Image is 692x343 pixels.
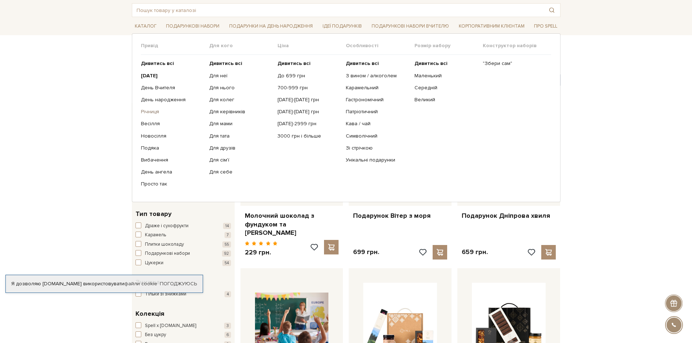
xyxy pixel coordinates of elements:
[483,60,546,67] a: "Збери сам"
[141,133,204,139] a: Новосілля
[135,331,231,339] button: Без цукру 6
[135,250,231,257] button: Подарункові набори 92
[462,248,488,256] p: 659 грн.
[141,73,158,79] b: [DATE]
[414,60,448,66] b: Дивитись всі
[414,42,483,49] span: Розмір набору
[209,133,272,139] a: Для тата
[135,241,231,248] button: Плитки шоколаду 55
[346,133,409,139] a: Символічний
[222,260,231,266] span: 54
[346,97,409,103] a: Гастрономічний
[145,291,186,298] span: Тільки зі знижками
[145,250,190,257] span: Подарункові набори
[278,121,340,127] a: [DATE]-2999 грн
[278,97,340,103] a: [DATE]-[DATE] грн
[320,21,365,32] a: Ідеї подарунків
[278,60,311,66] b: Дивитись всі
[346,109,409,115] a: Патріотичний
[346,121,409,127] a: Кава / чай
[132,33,561,202] div: Каталог
[224,323,231,329] span: 3
[135,232,231,239] button: Карамель 7
[543,4,560,17] button: Пошук товару у каталозі
[141,109,204,115] a: Річниця
[145,331,166,339] span: Без цукру
[224,232,231,238] span: 7
[222,241,231,248] span: 55
[222,250,231,257] span: 92
[353,248,379,256] p: 699 грн.
[223,223,231,229] span: 14
[278,85,340,91] a: 700-999 грн
[278,60,340,67] a: Дивитись всі
[141,169,204,175] a: День ангела
[483,42,551,49] span: Конструктор наборів
[346,42,414,49] span: Особливості
[135,322,231,330] button: Spell x [DOMAIN_NAME] 3
[135,309,164,319] span: Колекція
[160,281,197,287] a: Погоджуюсь
[209,145,272,151] a: Для друзів
[278,109,340,115] a: [DATE]-[DATE] грн
[141,60,174,66] b: Дивитись всі
[6,281,203,287] div: Я дозволяю [DOMAIN_NAME] використовувати
[141,157,204,163] a: Вибачення
[124,281,157,287] a: файли cookie
[346,60,409,67] a: Дивитись всі
[456,21,527,32] a: Корпоративним клієнтам
[414,85,477,91] a: Середній
[209,42,278,49] span: Для кого
[145,260,163,267] span: Цукерки
[346,157,409,163] a: Унікальні подарунки
[135,222,231,230] button: Драже і сухофрукти 14
[209,60,272,67] a: Дивитись всі
[132,4,543,17] input: Пошук товару у каталозі
[278,73,340,79] a: До 699 грн
[369,20,452,32] a: Подарункові набори Вчителю
[141,145,204,151] a: Подяка
[209,60,242,66] b: Дивитись всі
[245,212,339,237] a: Молочний шоколад з фундуком та [PERSON_NAME]
[224,291,231,297] span: 4
[141,42,209,49] span: Привід
[141,73,204,79] a: [DATE]
[462,212,556,220] a: Подарунок Дніпрова хвиля
[145,322,196,330] span: Spell x [DOMAIN_NAME]
[132,21,159,32] a: Каталог
[141,121,204,127] a: Весілля
[414,60,477,67] a: Дивитись всі
[209,97,272,103] a: Для колег
[226,21,316,32] a: Подарунки на День народження
[414,73,477,79] a: Маленький
[141,97,204,103] a: День народження
[141,85,204,91] a: День Вчителя
[135,260,231,267] button: Цукерки 54
[141,181,204,187] a: Просто так
[135,291,231,298] button: Тільки зі знижками 4
[163,21,222,32] a: Подарункові набори
[278,133,340,139] a: 3000 грн і більше
[346,85,409,91] a: Карамельний
[209,157,272,163] a: Для сім'ї
[414,97,477,103] a: Великий
[209,121,272,127] a: Для мами
[145,232,166,239] span: Карамель
[245,248,278,257] p: 229 грн.
[531,21,560,32] a: Про Spell
[209,73,272,79] a: Для неї
[346,73,409,79] a: З вином / алкоголем
[224,332,231,338] span: 6
[209,109,272,115] a: Для керівників
[145,222,189,230] span: Драже і сухофрукти
[145,241,184,248] span: Плитки шоколаду
[278,42,346,49] span: Ціна
[346,145,409,151] a: Зі стрічкою
[209,169,272,175] a: Для себе
[141,60,204,67] a: Дивитись всі
[346,60,379,66] b: Дивитись всі
[209,85,272,91] a: Для нього
[135,209,171,219] span: Тип товару
[353,212,447,220] a: Подарунок Вітер з моря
